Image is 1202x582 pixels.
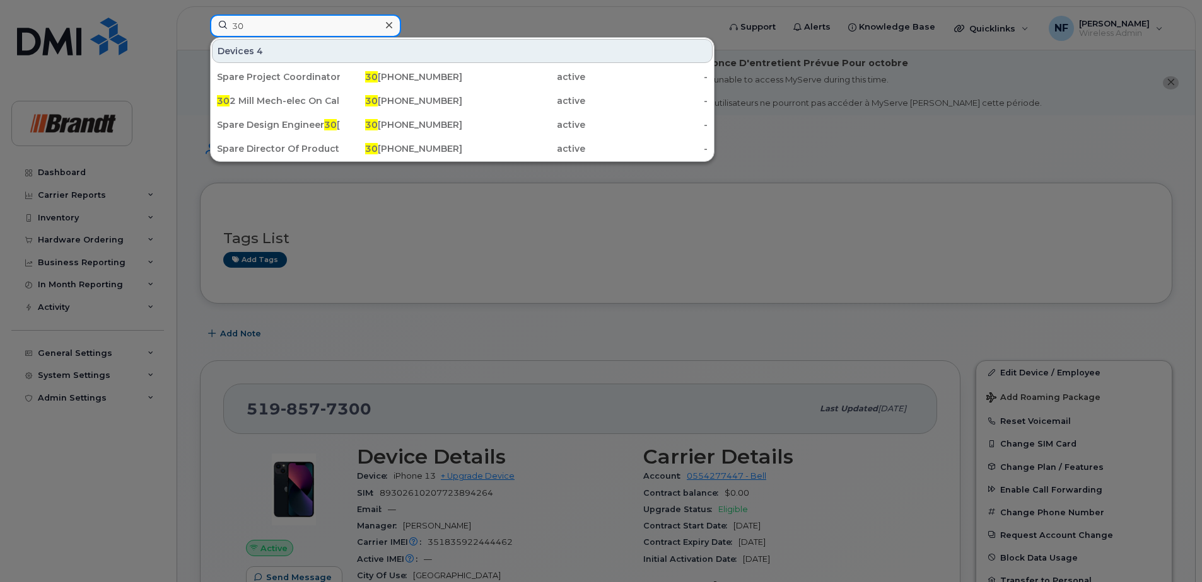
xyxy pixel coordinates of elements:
[324,119,337,130] span: 30
[340,71,463,83] div: [PHONE_NUMBER]
[462,142,585,155] div: active
[462,118,585,131] div: active
[217,95,230,106] span: 30
[462,71,585,83] div: active
[585,142,708,155] div: -
[212,137,713,160] a: Spare Director Of Product Planning[STREET_ADDRESS]30[PHONE_NUMBER]active-
[340,142,463,155] div: [PHONE_NUMBER]
[365,95,378,106] span: 30
[585,71,708,83] div: -
[217,142,340,155] div: Spare Director Of Product Planning [STREET_ADDRESS]
[257,45,263,57] span: 4
[217,71,340,83] div: Spare Project Coordinator [STREET_ADDRESS]
[585,118,708,131] div: -
[212,39,713,63] div: Devices
[340,94,463,107] div: [PHONE_NUMBER]
[217,118,340,131] div: Spare Design Engineer [STREET_ADDRESS]
[340,118,463,131] div: [PHONE_NUMBER]
[212,113,713,136] a: Spare Design Engineer30[STREET_ADDRESS]30[PHONE_NUMBER]active-
[365,119,378,130] span: 30
[212,89,713,112] a: 302 Mill Mech-elec On Call Phone30[PHONE_NUMBER]active-
[365,143,378,154] span: 30
[365,71,378,83] span: 30
[212,66,713,88] a: Spare Project Coordinator[STREET_ADDRESS]30[PHONE_NUMBER]active-
[585,94,708,107] div: -
[462,94,585,107] div: active
[217,94,340,107] div: 2 Mill Mech-elec On Call Phone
